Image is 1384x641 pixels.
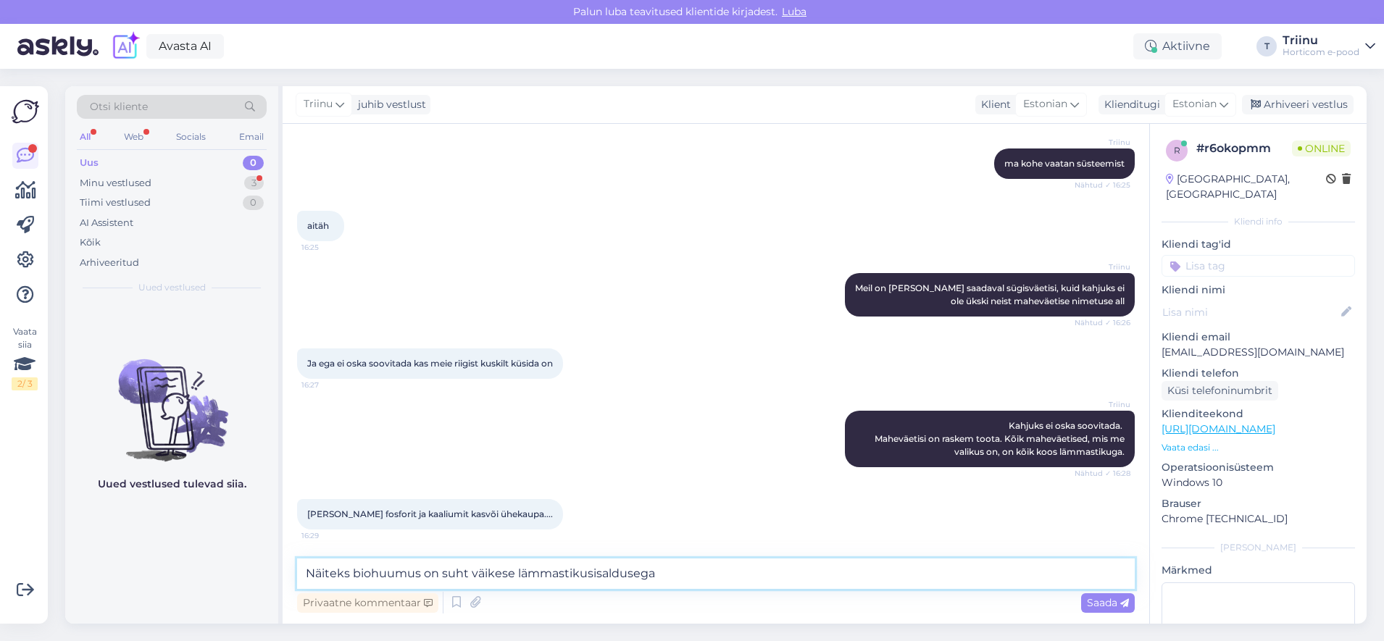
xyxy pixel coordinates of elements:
a: TriinuHorticom e-pood [1283,35,1375,58]
img: No chats [65,333,278,464]
div: juhib vestlust [352,97,426,112]
span: Triinu [304,96,333,112]
p: Kliendi nimi [1162,282,1355,298]
div: Küsi telefoninumbrit [1162,381,1278,401]
p: Chrome [TECHNICAL_ID] [1162,511,1355,527]
div: Minu vestlused [80,176,151,190]
span: Estonian [1172,96,1217,112]
p: Operatsioonisüsteem [1162,460,1355,475]
span: Otsi kliente [90,99,148,114]
p: Klienditeekond [1162,406,1355,422]
div: Socials [173,127,209,146]
p: Märkmed [1162,563,1355,578]
span: 16:25 [301,242,356,253]
div: Klient [975,97,1011,112]
span: Nähtud ✓ 16:25 [1075,180,1130,190]
span: Luba [778,5,811,18]
p: Vaata edasi ... [1162,441,1355,454]
div: 3 [244,176,264,190]
div: [GEOGRAPHIC_DATA], [GEOGRAPHIC_DATA] [1166,172,1326,202]
span: Kahjuks ei oska soovitada. Maheväetisi on raskem toota. Kõik maheväetised, mis me valikus on, on ... [875,420,1127,457]
div: Web [121,127,146,146]
p: Kliendi tag'id [1162,237,1355,252]
a: [URL][DOMAIN_NAME] [1162,422,1275,435]
span: Saada [1087,596,1129,609]
div: Arhiveeritud [80,256,139,270]
div: 0 [243,196,264,210]
span: Online [1292,141,1351,156]
p: Brauser [1162,496,1355,511]
textarea: Näiteks biohuumus on suht väikese lämmastikusisaldusega [297,558,1135,589]
a: Avasta AI [146,34,224,59]
div: Kõik [80,235,101,250]
div: Privaatne kommentaar [297,593,438,613]
img: explore-ai [110,31,141,62]
span: Uued vestlused [138,281,206,294]
div: AI Assistent [80,216,133,230]
div: # r6okopmm [1196,140,1292,157]
span: Nähtud ✓ 16:28 [1075,468,1130,479]
img: Askly Logo [12,98,39,125]
div: [PERSON_NAME] [1162,541,1355,554]
div: 0 [243,156,264,170]
span: Nähtud ✓ 16:26 [1075,317,1130,328]
div: Aktiivne [1133,33,1222,59]
div: Uus [80,156,99,170]
div: All [77,127,93,146]
span: Triinu [1076,137,1130,148]
div: Email [236,127,267,146]
span: Meil on [PERSON_NAME] saadaval sügisväetisi, kuid kahjuks ei ole ükski neist maheväetise nimetuse... [855,282,1127,306]
span: Triinu [1076,399,1130,410]
p: [EMAIL_ADDRESS][DOMAIN_NAME] [1162,345,1355,360]
div: Tiimi vestlused [80,196,151,210]
span: 16:29 [301,530,356,541]
span: aitäh [307,220,329,231]
div: Horticom e-pood [1283,46,1359,58]
span: Triinu [1076,261,1130,272]
div: Triinu [1283,35,1359,46]
input: Lisa tag [1162,255,1355,277]
p: Kliendi telefon [1162,366,1355,381]
p: Uued vestlused tulevad siia. [98,477,246,492]
span: [PERSON_NAME] fosforit ja kaaliumit kasvõi ühekaupa.... [307,508,553,519]
input: Lisa nimi [1162,304,1338,320]
div: T [1256,36,1277,56]
span: r [1174,145,1180,156]
span: ma kohe vaatan süsteemist [1004,158,1125,169]
span: Ja ega ei oska soovitada kas meie riigist kuskilt küsida on [307,358,553,369]
span: 16:27 [301,380,356,390]
div: Vaata siia [12,325,38,390]
p: Kliendi email [1162,330,1355,345]
div: 2 / 3 [12,377,38,390]
p: Windows 10 [1162,475,1355,490]
div: Kliendi info [1162,215,1355,228]
div: Klienditugi [1099,97,1160,112]
span: Estonian [1023,96,1067,112]
div: Arhiveeri vestlus [1242,95,1354,114]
